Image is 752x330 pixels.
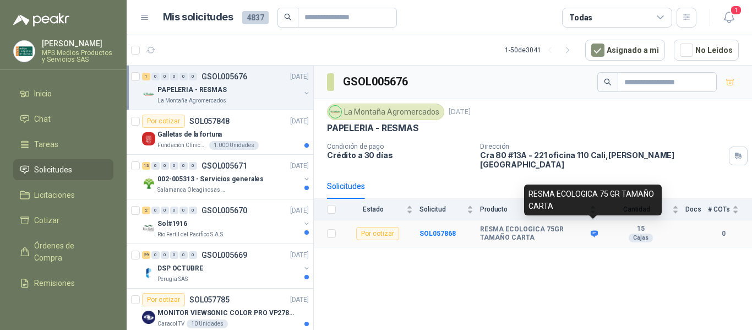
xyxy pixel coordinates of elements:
[34,240,103,264] span: Órdenes de Compra
[284,13,292,21] span: search
[480,199,603,220] th: Producto
[142,207,150,214] div: 2
[42,50,113,63] p: MPS Medios Productos y Servicios SAS
[290,72,309,82] p: [DATE]
[569,12,592,24] div: Todas
[13,134,113,155] a: Tareas
[419,230,456,237] a: SOL057868
[505,41,576,59] div: 1 - 50 de 3041
[290,205,309,216] p: [DATE]
[142,159,311,194] a: 13 0 0 0 0 0 GSOL005671[DATE] Company Logo002-005313 - Servicios generalesSalamanca Oleaginosas SAS
[157,219,187,229] p: Sol#1916
[142,162,150,170] div: 13
[34,277,75,289] span: Remisiones
[13,185,113,205] a: Licitaciones
[157,263,203,274] p: DSP OCTUBRE
[730,5,742,15] span: 1
[449,107,471,117] p: [DATE]
[603,225,679,234] b: 15
[157,186,227,194] p: Salamanca Oleaginosas SAS
[142,266,155,279] img: Company Logo
[201,162,247,170] p: GSOL005671
[151,162,160,170] div: 0
[480,205,587,213] span: Producto
[142,132,155,145] img: Company Logo
[327,104,444,120] div: La Montaña Agromercados
[604,78,612,86] span: search
[142,293,185,306] div: Por cotizar
[189,162,197,170] div: 0
[179,207,188,214] div: 0
[290,250,309,261] p: [DATE]
[34,113,51,125] span: Chat
[327,180,365,192] div: Solicitudes
[13,83,113,104] a: Inicio
[34,88,52,100] span: Inicio
[189,251,197,259] div: 0
[170,73,178,80] div: 0
[356,227,399,240] div: Por cotizar
[161,207,169,214] div: 0
[157,174,264,185] p: 002-005313 - Servicios generales
[14,41,35,62] img: Company Logo
[151,73,160,80] div: 0
[163,9,233,25] h1: Mis solicitudes
[290,116,309,127] p: [DATE]
[161,73,169,80] div: 0
[201,207,247,214] p: GSOL005670
[179,162,188,170] div: 0
[179,251,188,259] div: 0
[189,117,230,125] p: SOL057848
[157,320,184,328] p: Caracol TV
[13,298,113,319] a: Configuración
[142,73,150,80] div: 1
[34,164,72,176] span: Solicitudes
[189,207,197,214] div: 0
[187,320,228,328] div: 10 Unidades
[343,73,410,90] h3: GSOL005676
[142,248,311,284] a: 29 0 0 0 0 0 GSOL005669[DATE] Company LogoDSP OCTUBREPerugia SAS
[342,199,419,220] th: Estado
[13,159,113,180] a: Solicitudes
[170,251,178,259] div: 0
[157,275,188,284] p: Perugia SAS
[127,110,313,155] a: Por cotizarSOL057848[DATE] Company LogoGalletas de la fortunaFundación Clínica Shaio1.000 Unidades
[480,143,724,150] p: Dirección
[585,40,665,61] button: Asignado a mi
[142,70,311,105] a: 1 0 0 0 0 0 GSOL005676[DATE] Company LogoPAPELERIA - RESMASLa Montaña Agromercados
[480,225,588,242] b: RESMA ECOLOGICA 75GR TAMAÑO CARTA
[201,73,247,80] p: GSOL005676
[719,8,739,28] button: 1
[142,311,155,324] img: Company Logo
[342,205,404,213] span: Estado
[170,207,178,214] div: 0
[142,251,150,259] div: 29
[327,143,471,150] p: Condición de pago
[13,109,113,129] a: Chat
[209,141,259,150] div: 1.000 Unidades
[161,162,169,170] div: 0
[157,141,207,150] p: Fundación Clínica Shaio
[34,138,58,150] span: Tareas
[170,162,178,170] div: 0
[201,251,247,259] p: GSOL005669
[151,251,160,259] div: 0
[142,88,155,101] img: Company Logo
[327,150,471,160] p: Crédito a 30 días
[142,204,311,239] a: 2 0 0 0 0 0 GSOL005670[DATE] Company LogoSol#1916Rio Fertil del Pacífico S.A.S.
[13,235,113,268] a: Órdenes de Compra
[34,189,75,201] span: Licitaciones
[242,11,269,24] span: 4837
[674,40,739,61] button: No Leídos
[161,251,169,259] div: 0
[708,229,739,239] b: 0
[13,13,69,26] img: Logo peakr
[151,207,160,214] div: 0
[629,234,653,242] div: Cajas
[189,296,230,304] p: SOL057785
[419,199,480,220] th: Solicitud
[685,199,708,220] th: Docs
[34,214,59,226] span: Cotizar
[480,150,724,169] p: Cra 80 #13A - 221 oficina 110 Cali , [PERSON_NAME][GEOGRAPHIC_DATA]
[189,73,197,80] div: 0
